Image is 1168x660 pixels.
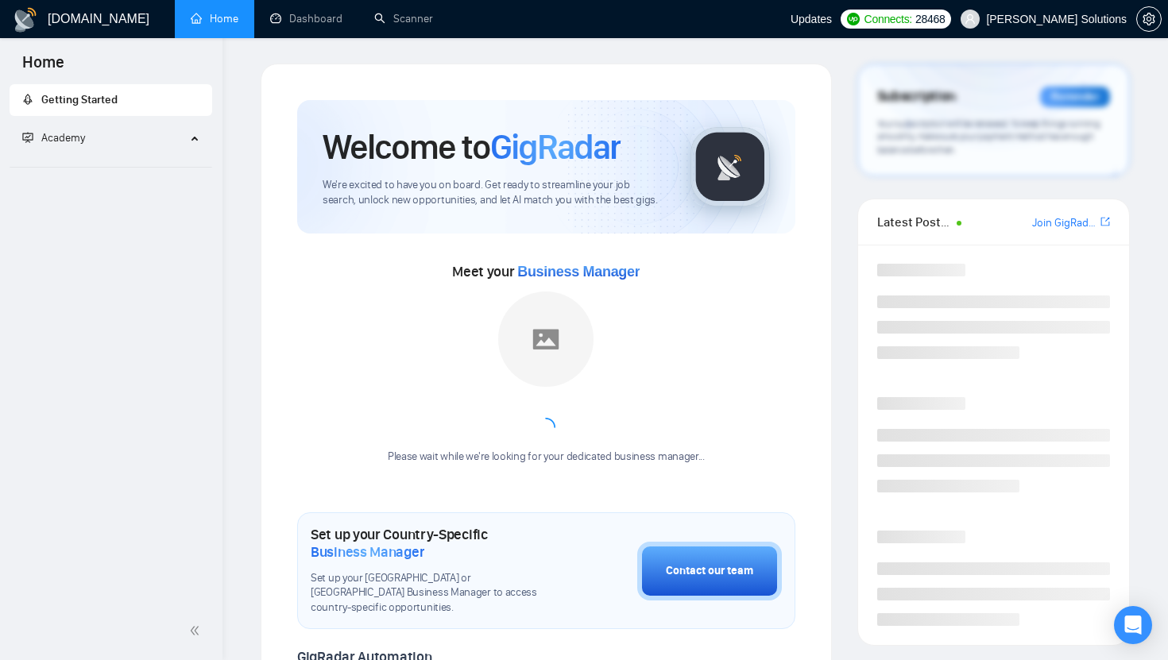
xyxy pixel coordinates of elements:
img: gigradar-logo.png [690,127,770,206]
img: placeholder.png [498,291,594,387]
span: Meet your [452,263,640,280]
span: double-left [189,623,205,639]
span: Business Manager [517,264,640,280]
a: homeHome [191,12,238,25]
span: Set up your [GEOGRAPHIC_DATA] or [GEOGRAPHIC_DATA] Business Manager to access country-specific op... [311,571,558,616]
button: setting [1136,6,1162,32]
span: Academy [41,131,85,145]
div: Contact our team [666,562,753,580]
span: Updates [791,13,832,25]
a: searchScanner [374,12,433,25]
img: upwork-logo.png [847,13,860,25]
div: Reminder [1040,87,1110,107]
h1: Welcome to [323,125,621,168]
span: Connects: [864,10,912,28]
span: setting [1137,13,1161,25]
span: export [1100,215,1110,228]
a: dashboardDashboard [270,12,342,25]
a: export [1100,214,1110,230]
span: Your subscription will be renewed. To keep things running smoothly, make sure your payment method... [877,118,1100,156]
span: Business Manager [311,543,424,561]
a: Join GigRadar Slack Community [1032,214,1097,232]
button: Contact our team [637,542,782,600]
h1: Set up your Country-Specific [311,526,558,561]
span: fund-projection-screen [22,132,33,143]
span: user [965,14,976,25]
img: logo [13,7,38,33]
span: Home [10,51,77,84]
div: Open Intercom Messenger [1114,606,1152,644]
span: 28468 [915,10,945,28]
span: rocket [22,94,33,105]
span: GigRadar [490,125,621,168]
span: Subscription [877,83,956,110]
span: Latest Posts from the GigRadar Community [877,212,953,232]
span: Academy [22,131,85,145]
span: Getting Started [41,93,118,106]
a: setting [1136,13,1162,25]
li: Academy Homepage [10,160,212,171]
span: We're excited to have you on board. Get ready to streamline your job search, unlock new opportuni... [323,178,665,208]
li: Getting Started [10,84,212,116]
span: loading [533,415,559,441]
div: Please wait while we're looking for your dedicated business manager... [378,450,714,465]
